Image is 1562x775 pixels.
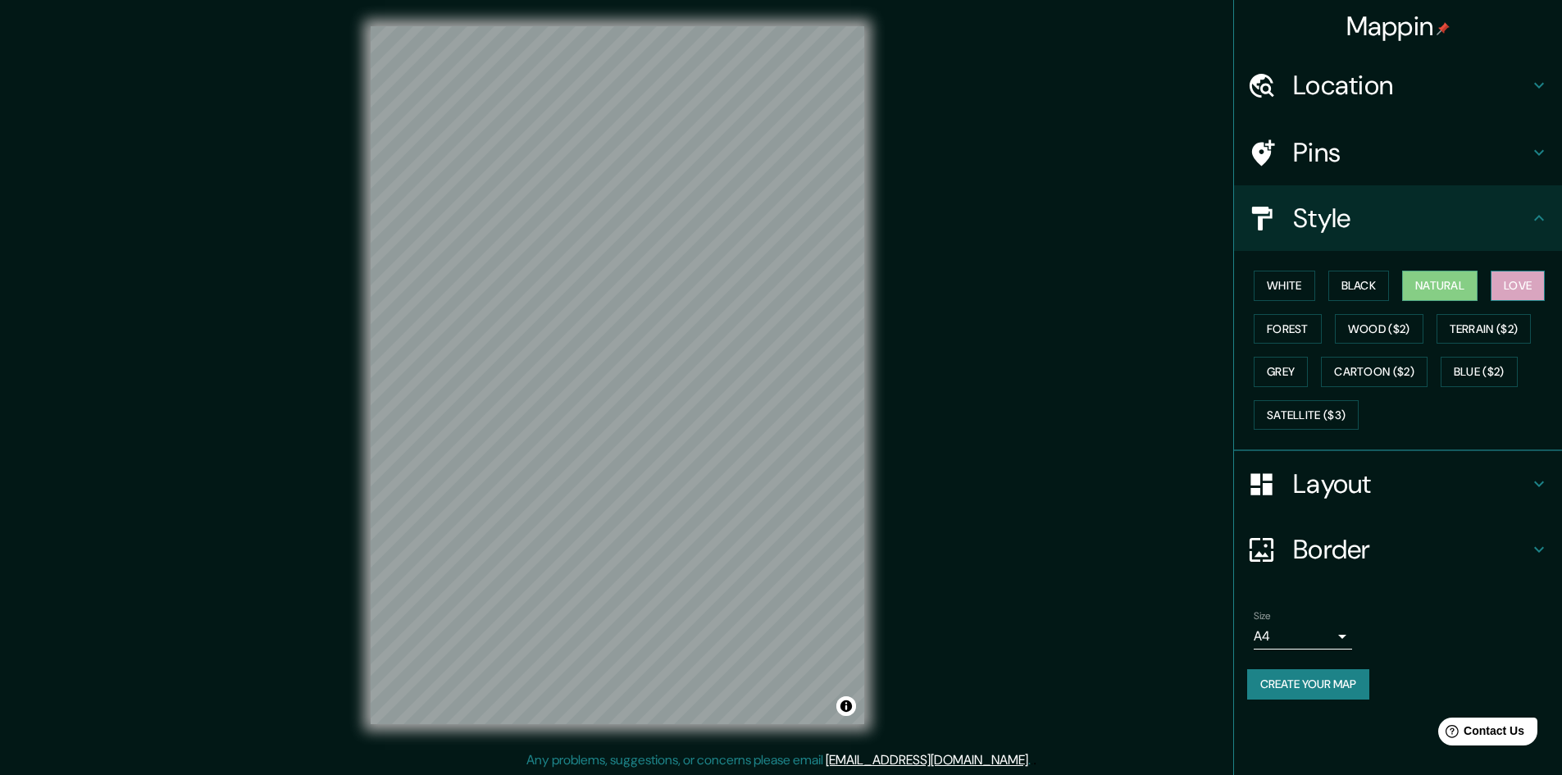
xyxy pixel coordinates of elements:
[1328,271,1390,301] button: Black
[1335,314,1423,344] button: Wood ($2)
[1402,271,1478,301] button: Natural
[1234,517,1562,582] div: Border
[1234,185,1562,251] div: Style
[1293,533,1529,566] h4: Border
[1437,22,1450,35] img: pin-icon.png
[1254,271,1315,301] button: White
[826,751,1028,768] a: [EMAIL_ADDRESS][DOMAIN_NAME]
[1293,136,1529,169] h4: Pins
[1416,711,1544,757] iframe: Help widget launcher
[1254,314,1322,344] button: Forest
[1491,271,1545,301] button: Love
[1254,400,1359,431] button: Satellite ($3)
[1033,750,1036,770] div: .
[1254,623,1352,650] div: A4
[1293,69,1529,102] h4: Location
[1293,467,1529,500] h4: Layout
[1346,10,1450,43] h4: Mappin
[1031,750,1033,770] div: .
[371,26,864,724] canvas: Map
[526,750,1031,770] p: Any problems, suggestions, or concerns please email .
[1234,120,1562,185] div: Pins
[1293,202,1529,235] h4: Style
[1247,669,1369,700] button: Create your map
[836,696,856,716] button: Toggle attribution
[1234,52,1562,118] div: Location
[1234,451,1562,517] div: Layout
[1254,357,1308,387] button: Grey
[1437,314,1532,344] button: Terrain ($2)
[1441,357,1518,387] button: Blue ($2)
[1321,357,1428,387] button: Cartoon ($2)
[1254,609,1271,623] label: Size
